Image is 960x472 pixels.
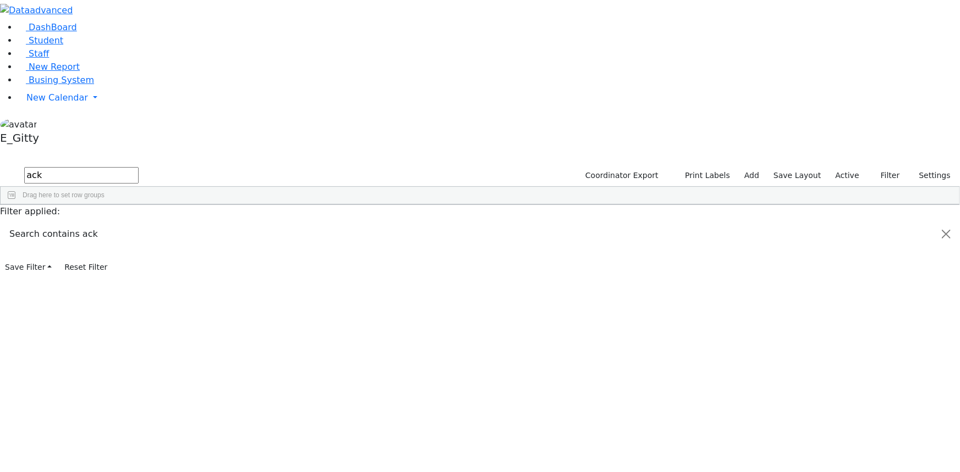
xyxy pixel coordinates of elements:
[18,48,49,59] a: Staff
[866,167,905,184] button: Filter
[769,167,826,184] button: Save Layout
[23,191,105,199] span: Drag here to set row groups
[18,22,77,32] a: DashBoard
[18,75,94,85] a: Busing System
[29,35,63,46] span: Student
[18,87,960,109] a: New Calendar
[672,167,735,184] button: Print Labels
[905,167,956,184] button: Settings
[59,259,112,276] button: Reset Filter
[29,22,77,32] span: DashBoard
[578,167,663,184] button: Coordinator Export
[831,167,864,184] label: Active
[29,62,80,72] span: New Report
[933,219,959,249] button: Close
[18,35,63,46] a: Student
[29,75,94,85] span: Busing System
[29,48,49,59] span: Staff
[24,167,139,184] input: Search
[739,167,764,184] a: Add
[26,92,88,103] span: New Calendar
[18,62,80,72] a: New Report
